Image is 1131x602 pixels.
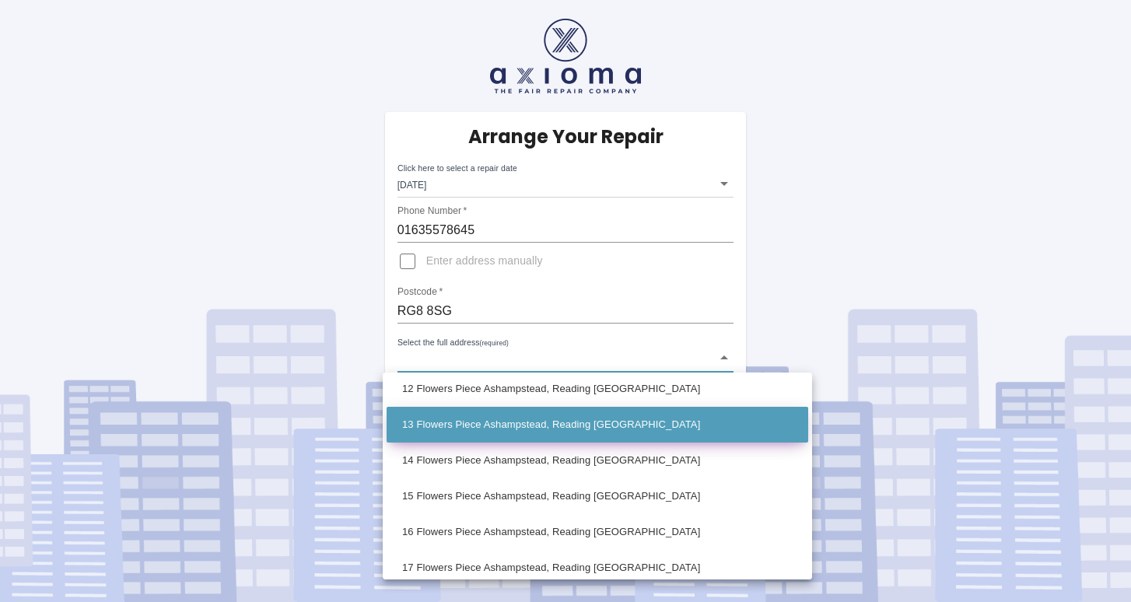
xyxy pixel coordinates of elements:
[387,443,808,478] li: 14 Flowers Piece Ashampstead, Reading [GEOGRAPHIC_DATA]
[387,371,808,407] li: 12 Flowers Piece Ashampstead, Reading [GEOGRAPHIC_DATA]
[387,478,808,514] li: 15 Flowers Piece Ashampstead, Reading [GEOGRAPHIC_DATA]
[387,550,808,586] li: 17 Flowers Piece Ashampstead, Reading [GEOGRAPHIC_DATA]
[387,514,808,550] li: 16 Flowers Piece Ashampstead, Reading [GEOGRAPHIC_DATA]
[387,407,808,443] li: 13 Flowers Piece Ashampstead, Reading [GEOGRAPHIC_DATA]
